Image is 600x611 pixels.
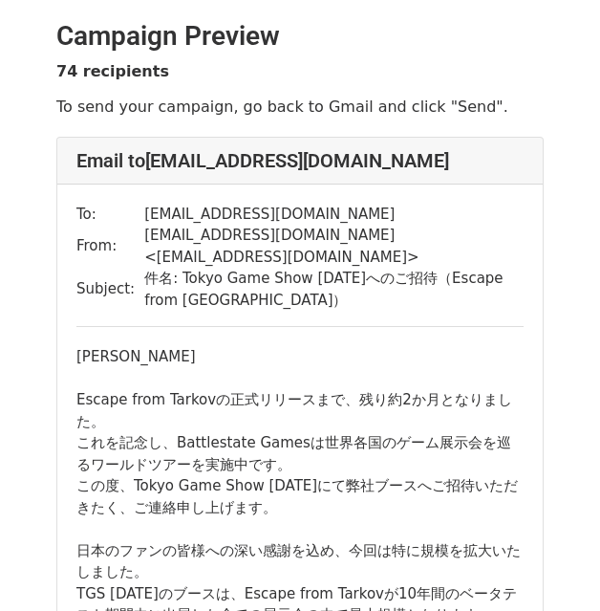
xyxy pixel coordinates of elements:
[56,62,169,80] strong: 74 recipients
[56,97,544,117] p: To send your campaign, go back to Gmail and click "Send".
[56,20,544,53] h2: Campaign Preview
[144,225,524,268] td: [EMAIL_ADDRESS][DOMAIN_NAME] < [EMAIL_ADDRESS][DOMAIN_NAME] >
[76,268,144,311] td: Subject:
[144,268,524,311] td: 件名: Tokyo Game Show [DATE]へのご招待（Escape from [GEOGRAPHIC_DATA]）
[76,225,144,268] td: From:
[144,204,524,226] td: [EMAIL_ADDRESS][DOMAIN_NAME]
[76,204,144,226] td: To:
[76,149,524,172] h4: Email to [EMAIL_ADDRESS][DOMAIN_NAME]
